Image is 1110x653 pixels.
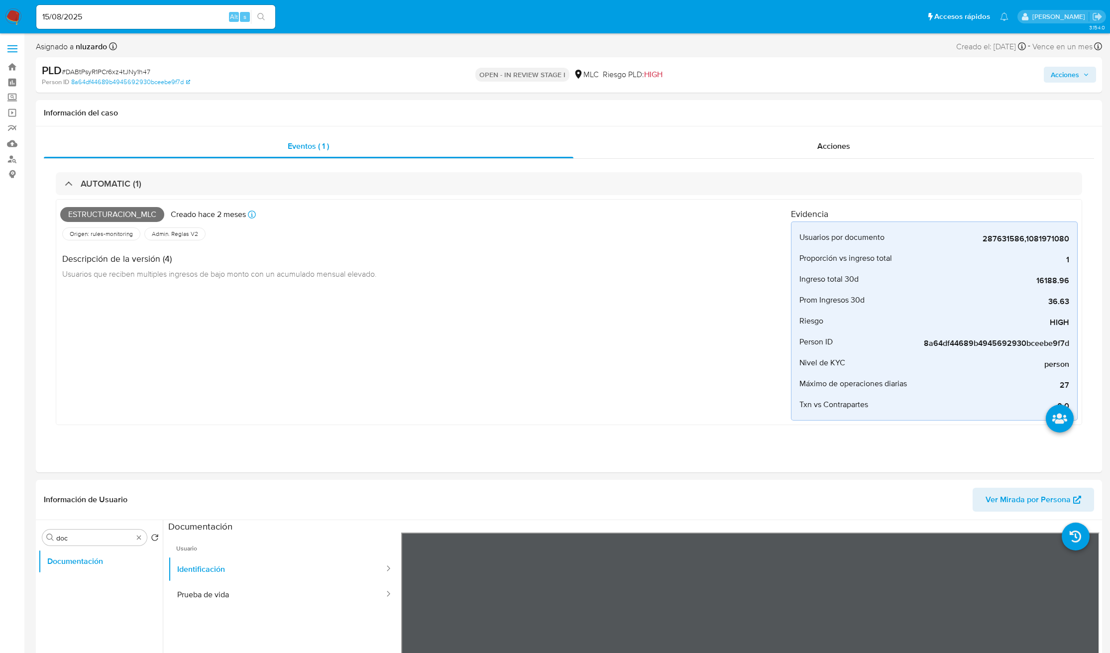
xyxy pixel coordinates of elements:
[36,41,107,52] span: Asignado a
[956,40,1026,53] div: Creado el: [DATE]
[288,140,329,152] span: Eventos ( 1 )
[151,230,199,238] span: Admin. Reglas V2
[42,62,62,78] b: PLD
[920,338,1069,348] span: 8a64df44689b4945692930bceebe9f7d
[920,234,1069,244] span: 287631586,1081971080
[60,207,164,222] span: Estructuracion_mlc
[799,316,823,326] span: Riesgo
[799,232,885,242] span: Usuarios por documento
[573,69,599,80] div: MLC
[986,488,1071,512] span: Ver Mirada por Persona
[251,10,271,24] button: search-icon
[38,549,163,573] button: Documentación
[1032,41,1093,52] span: Vence en un mes
[920,401,1069,411] span: 0.0
[791,209,1078,219] h4: Evidencia
[817,140,850,152] span: Acciones
[69,230,134,238] span: Origen: rules-monitoring
[151,534,159,544] button: Volver al orden por defecto
[799,274,859,284] span: Ingreso total 30d
[934,11,990,22] span: Accesos rápidos
[603,69,663,80] span: Riesgo PLD:
[56,534,133,543] input: Buscar
[920,276,1069,286] span: 16188.96
[799,400,868,410] span: Txn vs Contrapartes
[62,268,377,279] span: Usuarios que reciben multiples ingresos de bajo monto con un acumulado mensual elevado.
[920,380,1069,390] span: 27
[644,69,663,80] span: HIGH
[44,495,127,505] h1: Información de Usuario
[1000,12,1008,21] a: Notificaciones
[1028,40,1030,53] span: -
[920,318,1069,327] span: HIGH
[920,255,1069,265] span: 1
[74,41,107,52] b: nluzardo
[920,297,1069,307] span: 36.63
[230,12,238,21] span: Alt
[799,295,865,305] span: Prom Ingresos 30d
[1051,67,1079,83] span: Acciones
[46,534,54,542] button: Buscar
[62,253,377,264] h4: Descripción de la versión (4)
[243,12,246,21] span: s
[799,337,833,347] span: Person ID
[973,488,1094,512] button: Ver Mirada por Persona
[56,172,1082,195] div: AUTOMATIC (1)
[1032,12,1089,21] p: nicolas.luzardo@mercadolibre.com
[44,108,1094,118] h1: Información del caso
[1044,67,1096,83] button: Acciones
[81,178,141,189] h3: AUTOMATIC (1)
[799,379,907,389] span: Máximo de operaciones diarias
[920,359,1069,369] span: person
[71,78,190,87] a: 8a64df44689b4945692930bceebe9f7d
[36,10,275,23] input: Buscar usuario o caso...
[42,78,69,87] b: Person ID
[475,68,569,82] p: OPEN - IN REVIEW STAGE I
[799,358,845,368] span: Nivel de KYC
[799,253,892,263] span: Proporción vs ingreso total
[135,534,143,542] button: Borrar
[62,67,150,77] span: # DABtPsyR1PCr6xz4tJNy1h47
[1092,11,1103,22] a: Salir
[171,209,246,220] p: Creado hace 2 meses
